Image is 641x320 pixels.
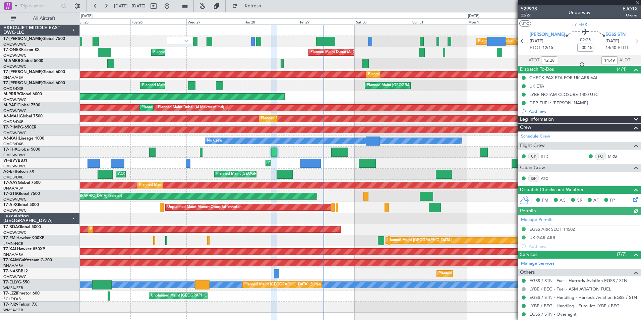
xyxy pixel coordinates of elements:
span: 12:15 [542,45,553,51]
a: OMDW/DWC [3,153,26,158]
span: T7-XAM [3,258,19,262]
a: T7-XAMGulfstream G-200 [3,258,52,262]
div: Planned Maint Abuja ([PERSON_NAME] Intl) [439,269,514,279]
div: Planned Maint [GEOGRAPHIC_DATA] ([GEOGRAPHIC_DATA] Intl) [261,114,373,124]
span: Flight Crew [520,142,545,150]
a: OMDW/DWC [3,230,26,235]
a: LFMN/NCE [3,241,23,246]
span: ETOT [530,45,541,51]
span: Services [520,251,537,259]
span: M-RRRR [3,92,19,96]
a: EGSS / STN - Handling - Harrods Aviation EGSS / STN [529,295,637,300]
input: Trip Number [20,1,59,11]
a: T7-NASBBJ2 [3,269,28,273]
span: Dispatch To-Dos [520,66,554,73]
div: ISP [528,175,539,182]
span: 14:40 [605,45,616,51]
div: FO [595,153,606,160]
a: EGSS / STN - Overnight [529,311,577,317]
a: T7-[PERSON_NAME]Global 7500 [3,37,65,41]
div: Underway [569,9,590,16]
span: (4/4) [617,66,627,73]
span: [PERSON_NAME] [530,32,565,38]
div: AOG Maint [GEOGRAPHIC_DATA] (Dubai Intl) [118,169,196,179]
a: OMDB/DXB [3,175,23,180]
a: T7-XALHawker 850XP [3,247,45,251]
img: arrow-gray.svg [184,40,188,42]
div: Planned Maint Dubai (Al Maktoum Intl) [153,47,219,57]
div: Planned Maint Dubai (Al Maktoum Intl) [368,69,434,79]
span: A6-EFI [3,170,16,174]
span: T7-ONEX [3,48,21,52]
span: T7-NAS [3,269,18,273]
div: Mon 25 [74,18,130,24]
div: Planned Maint Dubai (Al Maktoum Intl) [90,224,156,234]
a: OMDW/DWC [3,197,26,202]
div: LYBE NOTAM CLOSURE 1400 UTC [529,92,598,97]
span: Others [520,269,535,276]
span: AC [560,197,566,204]
a: OMDW/DWC [3,53,26,58]
span: T7-EMI [3,236,16,240]
a: T7-BDAGlobal 5000 [3,225,41,229]
div: Thu 28 [243,18,299,24]
a: DNAA/ABV [3,252,23,257]
a: WMSA/SZB [3,308,23,313]
a: T7-PJ29Falcon 7X [3,303,37,307]
span: T7-FHX [3,148,17,152]
div: No Crew [207,136,222,146]
div: CHECK PAX ETA FOR UK ARRIVAL [529,75,598,81]
span: CR [577,197,582,204]
a: OMDW/DWC [3,274,26,279]
a: T7-AIXGlobal 5000 [3,203,39,207]
span: ATOT [528,57,539,64]
div: Mon 1 [467,18,523,24]
a: A6-KAHLineage 1000 [3,137,44,141]
a: DNAA/ABV [3,75,23,80]
a: LYBE / BEG - Fuel - ASM AVIATION FUEL [529,286,611,292]
a: A6-EFIFalcon 7X [3,170,34,174]
span: Crew [520,124,531,131]
a: WMSA/SZB [3,285,23,290]
div: Fri 29 [299,18,355,24]
a: OMDW/DWC [3,108,26,113]
span: All Aircraft [17,16,71,21]
a: T7-LZZIPraetor 600 [3,291,40,296]
span: 529938 [521,5,537,12]
span: A6-MAH [3,114,20,118]
span: [DATE] [605,38,619,45]
a: Manage Services [521,260,555,267]
div: Planned Maint Dubai (Al Maktoum Intl) [268,158,334,168]
span: T7-AIX [3,203,16,207]
div: Planned Maint [GEOGRAPHIC_DATA] (Sultan [PERSON_NAME] [PERSON_NAME] - Subang) [244,280,401,290]
a: OMDW/DWC [3,97,26,102]
div: Unplanned Maint [GEOGRAPHIC_DATA] (Seletar) [39,191,122,201]
span: M-RAFI [3,103,17,107]
a: RTR [541,153,556,159]
div: Tue 26 [130,18,186,24]
span: T7-[PERSON_NAME] [3,37,42,41]
a: VP-BVVBBJ1 [3,159,27,163]
a: EGLF/FAB [3,297,21,302]
a: T7-AAYGlobal 7500 [3,181,41,185]
a: OMDB/DXB [3,86,23,91]
a: M-AMBRGlobal 5000 [3,59,43,63]
a: T7-GTSGlobal 7500 [3,192,40,196]
span: FP [610,197,615,204]
a: T7-ONEXFalcon 8X [3,48,40,52]
div: Sun 31 [411,18,467,24]
span: T7-FHX [572,21,587,28]
a: OMDW/DWC [3,42,26,47]
span: [DATE] - [DATE] [114,3,145,9]
div: Planned Maint Dubai (Al Maktoum Intl) [310,47,376,57]
a: OMDW/DWC [3,208,26,213]
a: OMDB/DXB [3,119,23,124]
span: T7-GTS [3,192,17,196]
span: T7-XAL [3,247,17,251]
a: T7-P1MPG-650ER [3,125,37,129]
div: Sat 30 [355,18,411,24]
a: T7-[PERSON_NAME]Global 6000 [3,70,65,74]
a: T7-ELLYG-550 [3,280,30,284]
span: VP-BVV [3,159,18,163]
button: UTC [519,20,531,26]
